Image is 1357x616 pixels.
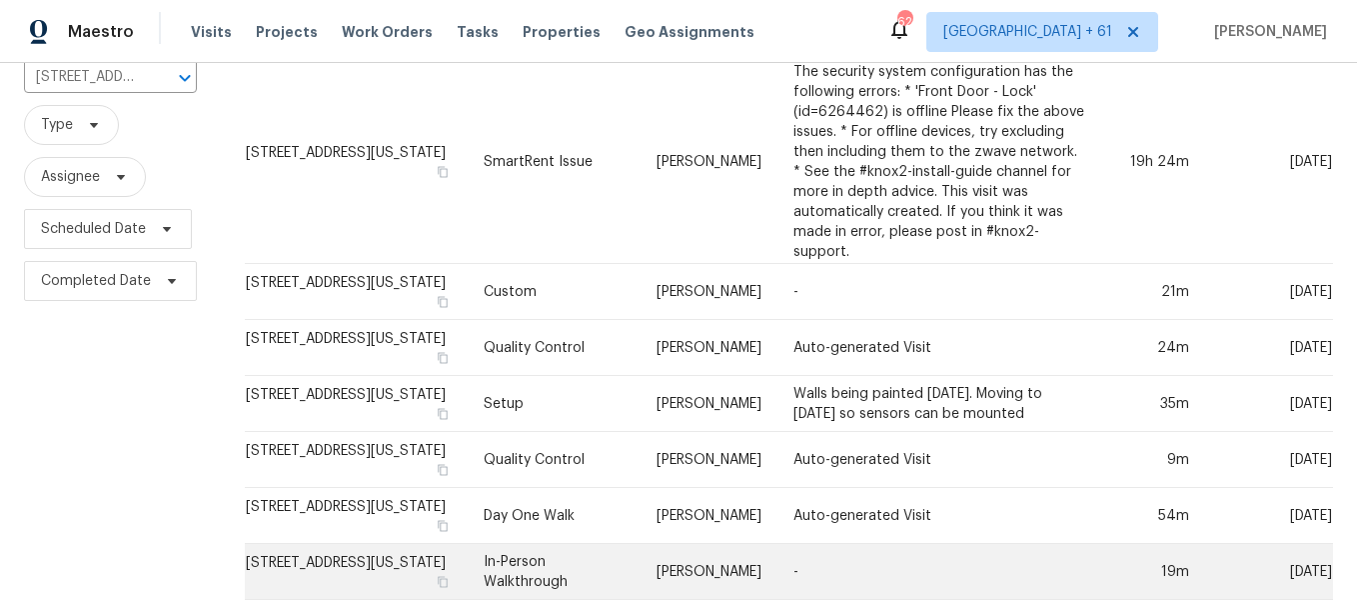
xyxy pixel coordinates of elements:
[245,376,468,432] td: [STREET_ADDRESS][US_STATE]
[245,488,468,544] td: [STREET_ADDRESS][US_STATE]
[1205,432,1333,488] td: [DATE]
[468,544,641,600] td: In-Person Walkthrough
[641,432,777,488] td: [PERSON_NAME]
[777,488,1104,544] td: Auto-generated Visit
[245,320,468,376] td: [STREET_ADDRESS][US_STATE]
[41,219,146,239] span: Scheduled Date
[1205,376,1333,432] td: [DATE]
[245,264,468,320] td: [STREET_ADDRESS][US_STATE]
[1104,432,1205,488] td: 9m
[1205,264,1333,320] td: [DATE]
[41,167,100,187] span: Assignee
[625,22,754,42] span: Geo Assignments
[41,115,73,135] span: Type
[457,25,499,39] span: Tasks
[1104,61,1205,264] td: 19h 24m
[41,271,151,291] span: Completed Date
[434,349,452,367] button: Copy Address
[1205,320,1333,376] td: [DATE]
[468,488,641,544] td: Day One Walk
[777,264,1104,320] td: -
[342,22,433,42] span: Work Orders
[641,376,777,432] td: [PERSON_NAME]
[1205,488,1333,544] td: [DATE]
[777,432,1104,488] td: Auto-generated Visit
[191,22,232,42] span: Visits
[171,64,199,92] button: Open
[1104,320,1205,376] td: 24m
[1104,376,1205,432] td: 35m
[777,376,1104,432] td: Walls being painted [DATE]. Moving to [DATE] so sensors can be mounted
[641,320,777,376] td: [PERSON_NAME]
[641,264,777,320] td: [PERSON_NAME]
[434,517,452,535] button: Copy Address
[1104,264,1205,320] td: 21m
[777,61,1104,264] td: The security system configuration has the following errors: * 'Front Door - Lock' (id=6264462) is...
[777,544,1104,600] td: -
[1104,544,1205,600] td: 19m
[1205,544,1333,600] td: [DATE]
[245,544,468,600] td: [STREET_ADDRESS][US_STATE]
[641,61,777,264] td: [PERSON_NAME]
[434,461,452,479] button: Copy Address
[1206,22,1327,42] span: [PERSON_NAME]
[897,12,911,32] div: 628
[468,61,641,264] td: SmartRent Issue
[468,376,641,432] td: Setup
[256,22,318,42] span: Projects
[1205,61,1333,264] td: [DATE]
[641,488,777,544] td: [PERSON_NAME]
[641,544,777,600] td: [PERSON_NAME]
[523,22,601,42] span: Properties
[777,320,1104,376] td: Auto-generated Visit
[434,163,452,181] button: Copy Address
[468,264,641,320] td: Custom
[434,293,452,311] button: Copy Address
[245,432,468,488] td: [STREET_ADDRESS][US_STATE]
[434,573,452,591] button: Copy Address
[468,432,641,488] td: Quality Control
[68,22,134,42] span: Maestro
[468,320,641,376] td: Quality Control
[943,22,1112,42] span: [GEOGRAPHIC_DATA] + 61
[434,405,452,423] button: Copy Address
[1104,488,1205,544] td: 54m
[24,62,141,93] input: Search for an address...
[245,61,468,264] td: [STREET_ADDRESS][US_STATE]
